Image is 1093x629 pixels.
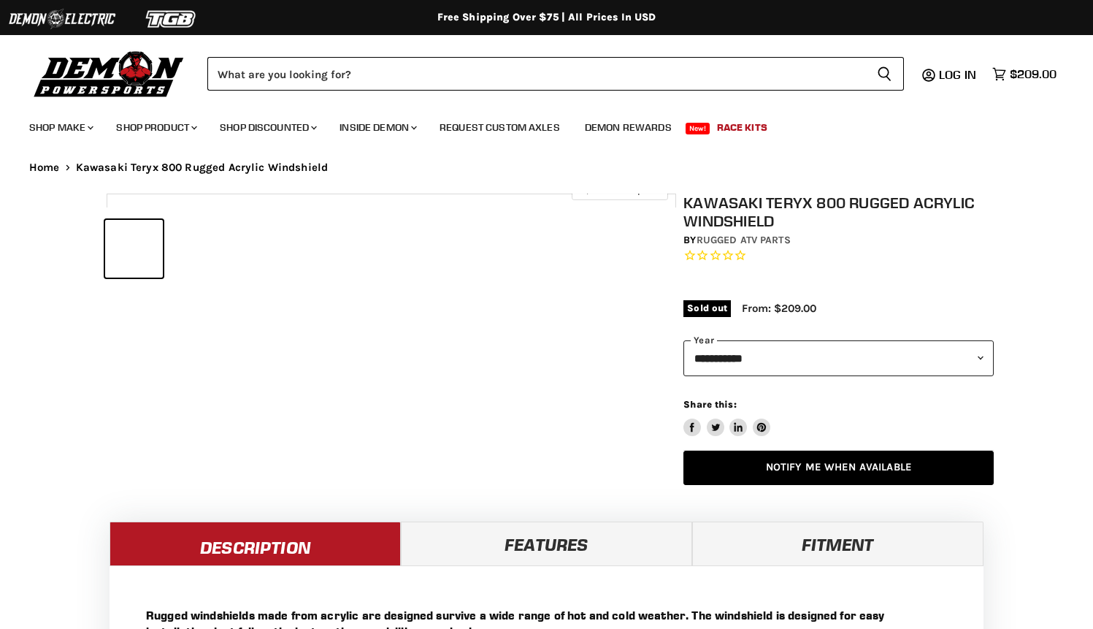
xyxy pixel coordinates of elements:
span: From: $209.00 [742,302,816,315]
span: Sold out [683,300,731,316]
div: by [683,232,994,248]
input: Search [207,57,865,91]
a: Shop Product [105,113,206,142]
a: Fitment [692,522,983,565]
button: Search [865,57,904,91]
a: Features [401,522,692,565]
img: TGB Logo 2 [117,5,226,33]
span: New! [686,123,710,134]
a: Home [29,161,60,174]
a: Request Custom Axles [429,113,571,142]
a: Notify Me When Available [683,451,994,485]
ul: Main menu [18,107,1053,142]
span: Rated 0.0 out of 5 stars 0 reviews [683,248,994,264]
button: IMAGE thumbnail [105,220,163,278]
a: $209.00 [985,64,1064,85]
span: Log in [939,67,976,82]
span: Click to expand [579,184,660,195]
a: Description [110,522,401,565]
a: Rugged ATV Parts [697,234,791,246]
a: Shop Make [18,113,102,142]
a: Log in [932,68,985,81]
h1: Kawasaki Teryx 800 Rugged Acrylic Windshield [683,194,994,230]
img: Demon Electric Logo 2 [7,5,117,33]
select: year [683,340,994,376]
a: Shop Discounted [209,113,326,142]
span: Share this: [683,399,736,410]
span: Kawasaki Teryx 800 Rugged Acrylic Windshield [76,161,329,174]
img: Demon Powersports [29,47,189,99]
form: Product [207,57,904,91]
a: Demon Rewards [574,113,683,142]
span: $209.00 [1010,67,1056,81]
a: Inside Demon [329,113,426,142]
a: Race Kits [706,113,778,142]
aside: Share this: [683,398,770,437]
